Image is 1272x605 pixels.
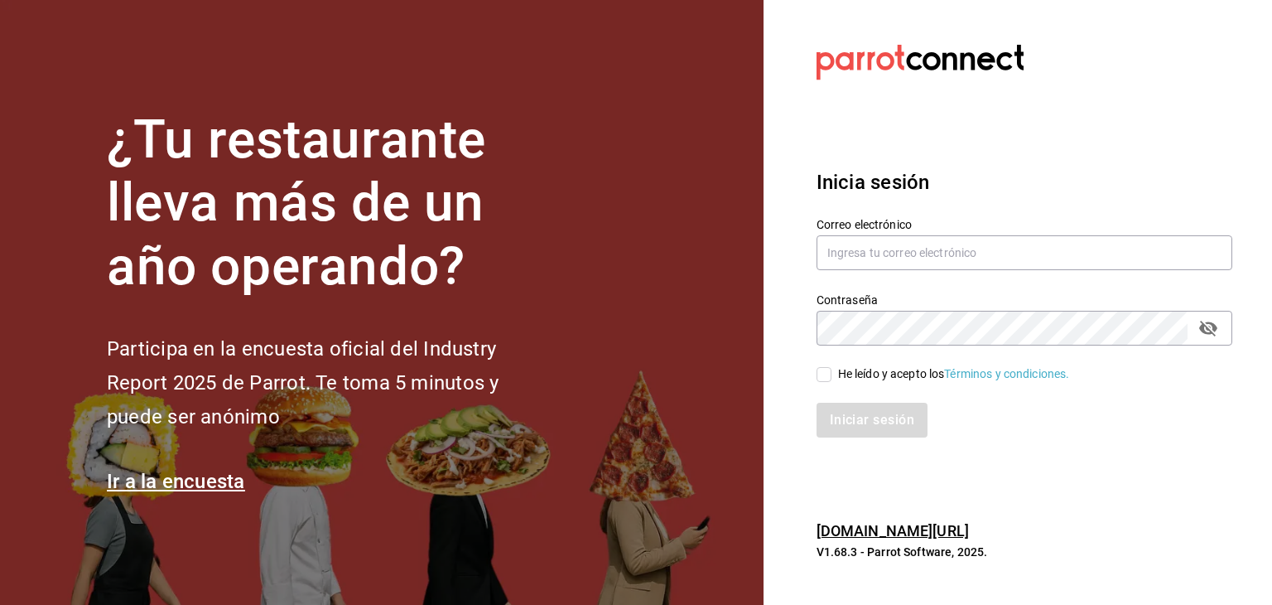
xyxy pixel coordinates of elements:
[107,470,245,493] a: Ir a la encuesta
[817,167,1232,197] h3: Inicia sesión
[1194,314,1222,342] button: passwordField
[944,367,1069,380] a: Términos y condiciones.
[817,293,1232,305] label: Contraseña
[817,218,1232,230] label: Correo electrónico
[838,365,1070,383] div: He leído y acepto los
[817,544,1232,560] p: V1.68.3 - Parrot Software, 2025.
[817,235,1232,270] input: Ingresa tu correo electrónico
[817,522,969,540] a: [DOMAIN_NAME][URL]
[107,109,554,299] h1: ¿Tu restaurante lleva más de un año operando?
[107,332,554,433] h2: Participa en la encuesta oficial del Industry Report 2025 de Parrot. Te toma 5 minutos y puede se...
